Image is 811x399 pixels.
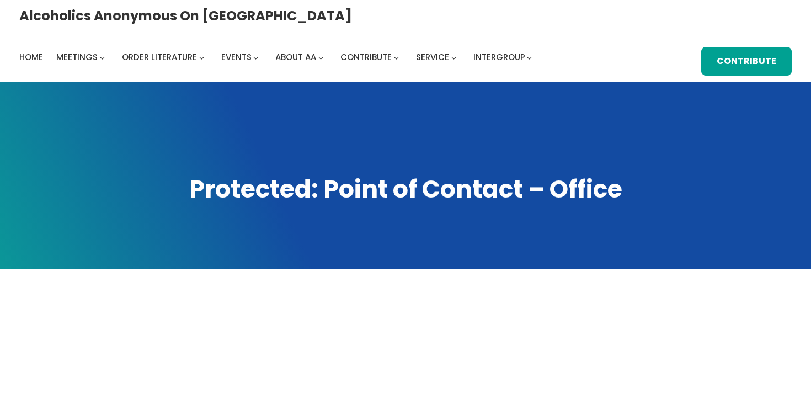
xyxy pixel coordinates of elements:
button: Events submenu [253,55,258,60]
button: Intergroup submenu [527,55,532,60]
button: Order Literature submenu [199,55,204,60]
span: Service [416,51,449,63]
nav: Intergroup [19,50,536,65]
a: Home [19,50,43,65]
a: Alcoholics Anonymous on [GEOGRAPHIC_DATA] [19,4,352,28]
button: Meetings submenu [100,55,105,60]
a: Intergroup [473,50,525,65]
span: Home [19,51,43,63]
a: Events [221,50,252,65]
a: Meetings [56,50,98,65]
span: Order Literature [122,51,197,63]
a: Service [416,50,449,65]
a: Contribute [340,50,392,65]
button: Contribute submenu [394,55,399,60]
span: Events [221,51,252,63]
span: Meetings [56,51,98,63]
span: About AA [275,51,316,63]
span: Intergroup [473,51,525,63]
span: Contribute [340,51,392,63]
button: About AA submenu [318,55,323,60]
a: About AA [275,50,316,65]
button: Service submenu [451,55,456,60]
a: Contribute [701,47,792,76]
h1: Protected: Point of Contact – Office [19,173,792,206]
